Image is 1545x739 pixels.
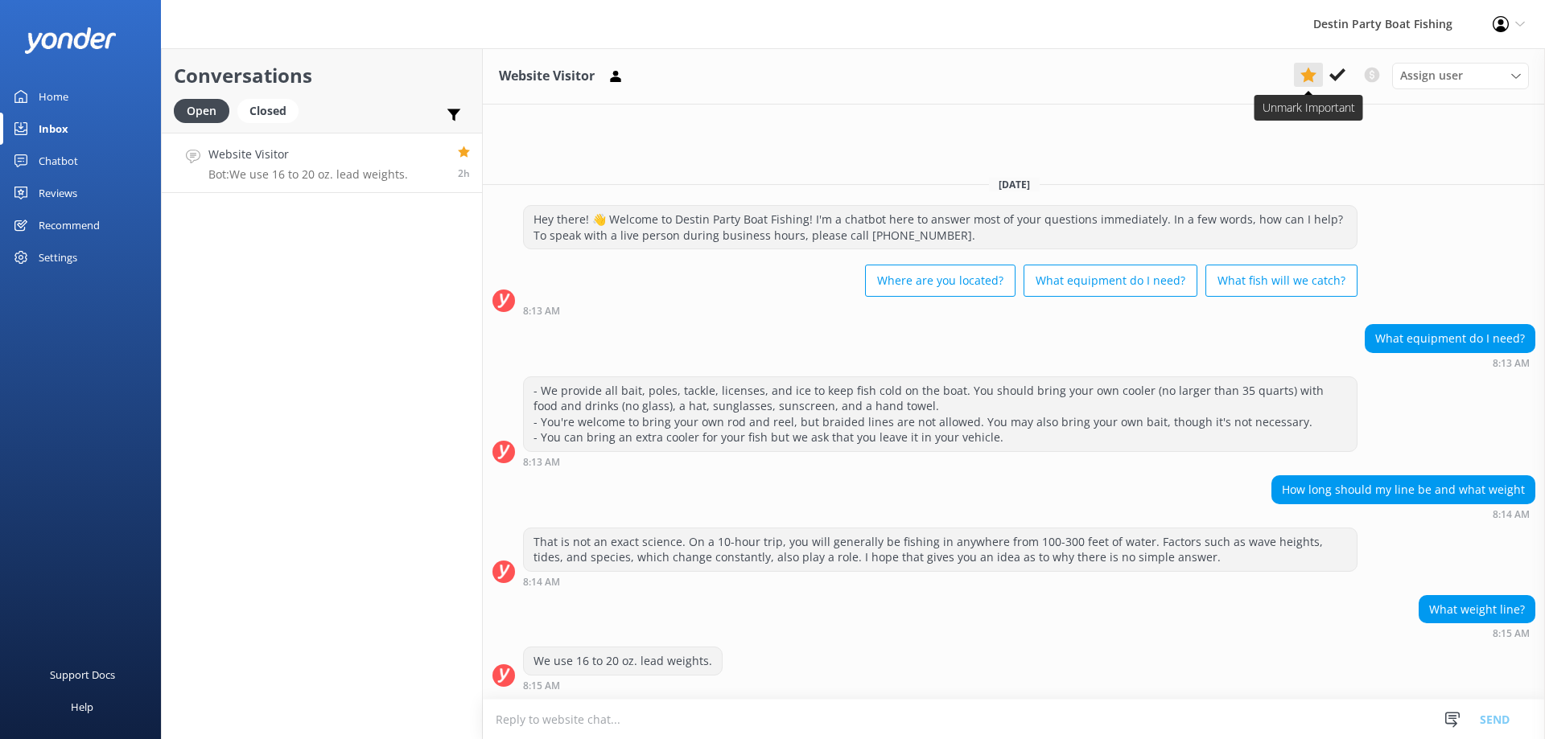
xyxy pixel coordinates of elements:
div: We use 16 to 20 oz. lead weights. [524,647,722,675]
div: Assign User [1392,63,1529,88]
h3: Website Visitor [499,66,595,87]
div: Chatbot [39,145,78,177]
strong: 8:15 AM [523,681,560,691]
button: Where are you located? [865,265,1016,297]
div: What equipment do I need? [1366,325,1535,352]
div: Home [39,80,68,113]
strong: 8:15 AM [1493,629,1530,638]
strong: 8:14 AM [523,577,560,587]
div: Sep 29 2025 08:15am (UTC -05:00) America/Cancun [1419,627,1535,638]
a: Open [174,101,237,119]
div: How long should my line be and what weight [1272,476,1535,503]
a: Website VisitorBot:We use 16 to 20 oz. lead weights.2h [162,133,482,193]
div: Help [71,691,93,723]
div: - We provide all bait, poles, tackle, licenses, and ice to keep fish cold on the boat. You should... [524,377,1357,451]
div: That is not an exact science. On a 10-hour trip, you will generally be fishing in anywhere from 1... [524,528,1357,571]
div: Sep 29 2025 08:14am (UTC -05:00) America/Cancun [1271,508,1535,519]
div: Inbox [39,113,68,145]
div: Sep 29 2025 08:13am (UTC -05:00) America/Cancun [1365,357,1535,368]
div: Reviews [39,177,77,209]
div: Settings [39,241,77,273]
button: What fish will we catch? [1205,265,1358,297]
div: Open [174,99,229,123]
strong: 8:13 AM [523,306,560,316]
div: Sep 29 2025 08:14am (UTC -05:00) America/Cancun [523,576,1358,587]
img: yonder-white-logo.png [24,27,117,54]
strong: 8:13 AM [1493,359,1530,368]
span: Sep 29 2025 08:15am (UTC -05:00) America/Cancun [458,166,470,180]
p: Bot: We use 16 to 20 oz. lead weights. [208,167,408,182]
div: Sep 29 2025 08:13am (UTC -05:00) America/Cancun [523,305,1358,316]
h4: Website Visitor [208,146,408,163]
h2: Conversations [174,60,470,91]
a: Closed [237,101,307,119]
div: Recommend [39,209,100,241]
div: Sep 29 2025 08:13am (UTC -05:00) America/Cancun [523,456,1358,467]
strong: 8:13 AM [523,458,560,467]
div: Sep 29 2025 08:15am (UTC -05:00) America/Cancun [523,679,723,691]
span: [DATE] [989,178,1040,191]
div: Closed [237,99,299,123]
button: What equipment do I need? [1024,265,1197,297]
span: Assign user [1400,67,1463,84]
div: What weight line? [1419,596,1535,623]
div: Support Docs [50,659,115,691]
strong: 8:14 AM [1493,510,1530,519]
div: Hey there! 👋 Welcome to Destin Party Boat Fishing! I'm a chatbot here to answer most of your ques... [524,206,1357,248]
